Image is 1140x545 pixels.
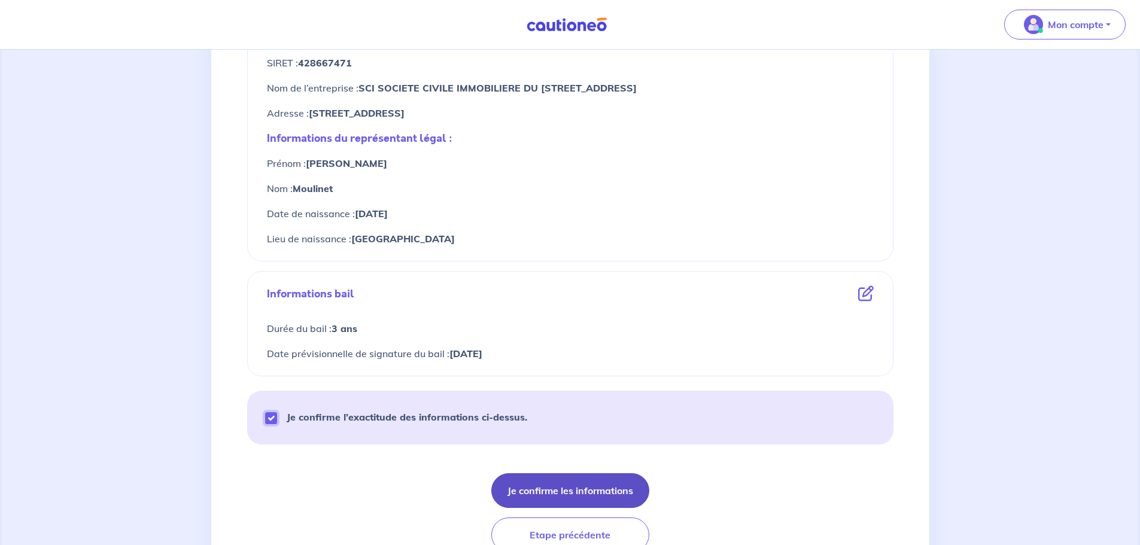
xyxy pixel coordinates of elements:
[267,181,874,196] p: Nom :
[522,17,612,32] img: Cautioneo
[267,346,874,361] p: Date prévisionnelle de signature du bail :
[267,156,874,171] p: Prénom :
[332,322,357,334] strong: 3 ans
[298,57,352,69] strong: 428667471
[267,286,354,302] p: Informations bail
[309,107,405,119] strong: [STREET_ADDRESS]
[293,182,333,194] strong: Moulinet
[1004,10,1126,39] button: illu_account_valid_menu.svgMon compte
[267,80,874,96] p: Nom de l’entreprise :
[267,55,874,71] p: SIRET :
[1048,17,1103,32] p: Mon compte
[287,411,527,423] strong: Je confirme l’exactitude des informations ci-dessus.
[358,82,637,94] strong: SCI SOCIETE CIVILE IMMOBILIERE DU [STREET_ADDRESS]
[1024,15,1043,34] img: illu_account_valid_menu.svg
[355,208,388,220] strong: [DATE]
[449,348,482,360] strong: [DATE]
[267,321,874,336] p: Durée du bail :
[351,233,455,245] strong: [GEOGRAPHIC_DATA]
[267,206,874,221] p: Date de naissance :
[491,473,649,508] button: Je confirme les informations
[267,130,452,146] p: Informations du représentant légal :
[306,157,387,169] strong: [PERSON_NAME]
[267,105,874,121] p: Adresse :
[267,231,874,246] p: Lieu de naissance :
